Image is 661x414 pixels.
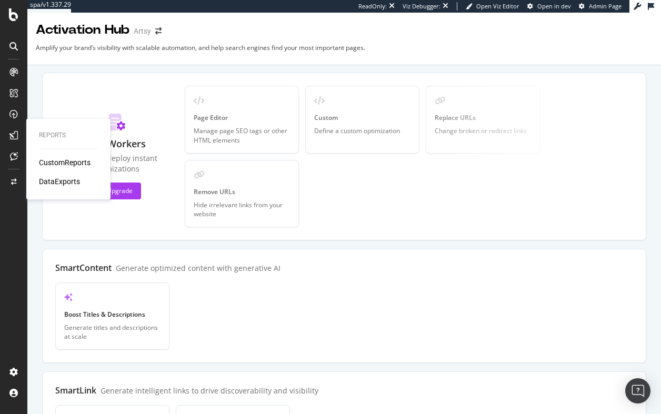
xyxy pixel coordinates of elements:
[358,2,387,11] div: ReadOnly:
[36,43,365,60] div: Amplify your brand’s visibility with scalable automation, and help search engines find your most ...
[55,262,112,274] div: SmartContent
[55,282,169,350] a: Boost Titles & DescriptionsGenerate titles and descriptions at scale
[106,114,126,131] img: Do_Km7dJ.svg
[91,183,141,199] button: Upgrade
[314,126,410,135] div: Define a custom optimization
[476,2,519,10] span: Open Viz Editor
[36,21,129,39] div: Activation Hub
[64,323,161,341] div: Generate titles and descriptions at scale
[194,187,290,196] div: Remove URLs
[116,263,281,273] div: Generate optimized content with generative AI
[403,2,440,11] div: Viz Debugger:
[86,137,146,151] div: PageWorkers
[39,176,80,187] a: DataExports
[39,131,98,140] div: Reports
[589,2,622,10] span: Admin Page
[194,113,290,122] div: Page Editor
[466,2,519,11] a: Open Viz Editor
[101,386,318,396] div: Generate intelligent links to drive discoverability and visibility
[39,157,91,168] a: CustomReports
[625,378,650,403] div: Open Intercom Messenger
[64,310,161,319] div: Boost Titles & Descriptions
[134,26,151,36] div: Artsy
[194,126,290,144] div: Manage page SEO tags or other HTML elements
[155,27,162,35] div: arrow-right-arrow-left
[55,385,96,396] div: SmartLink
[194,200,290,218] div: Hide irrelevant links from your website
[537,2,571,10] span: Open in dev
[314,113,410,122] div: Custom
[99,186,133,195] div: Upgrade
[527,2,571,11] a: Open in dev
[55,153,176,174] div: Test and deploy instant optimizations
[579,2,622,11] a: Admin Page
